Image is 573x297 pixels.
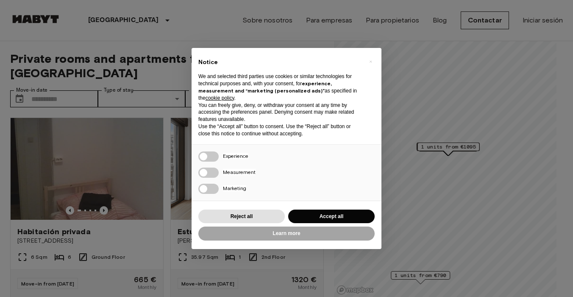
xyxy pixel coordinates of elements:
strong: experience, measurement and “marketing (personalized ads)” [198,80,332,94]
p: Use the “Accept all” button to consent. Use the “Reject all” button or close this notice to conti... [198,123,361,137]
span: Marketing [223,185,246,191]
h2: Notice [198,58,361,67]
a: cookie policy [206,95,234,101]
p: We and selected third parties use cookies or similar technologies for technical purposes and, wit... [198,73,361,101]
span: Measurement [223,169,256,175]
span: × [369,56,372,67]
span: Experience [223,153,248,159]
button: Learn more [198,227,375,241]
button: Reject all [198,210,285,224]
button: Close this notice [364,55,377,68]
p: You can freely give, deny, or withdraw your consent at any time by accessing the preferences pane... [198,102,361,123]
button: Accept all [288,210,375,224]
